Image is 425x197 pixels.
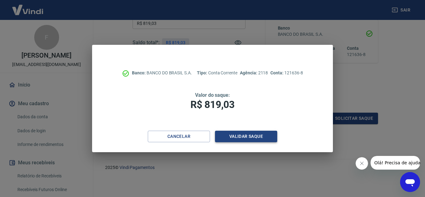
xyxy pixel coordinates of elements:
iframe: Fechar mensagem [356,157,368,170]
span: Conta: [270,70,284,75]
p: Conta Corrente [197,70,237,76]
span: Agência: [240,70,258,75]
iframe: Botão para abrir a janela de mensagens [400,172,420,192]
span: Tipo: [197,70,208,75]
span: Valor do saque: [195,92,230,98]
span: Olá! Precisa de ajuda? [4,4,52,9]
p: 2118 [240,70,268,76]
p: BANCO DO BRASIL S.A. [132,70,192,76]
button: Cancelar [148,131,210,142]
span: R$ 819,03 [190,99,235,110]
button: Validar saque [215,131,277,142]
span: Banco: [132,70,147,75]
p: 121636-8 [270,70,303,76]
iframe: Mensagem da empresa [371,156,420,170]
